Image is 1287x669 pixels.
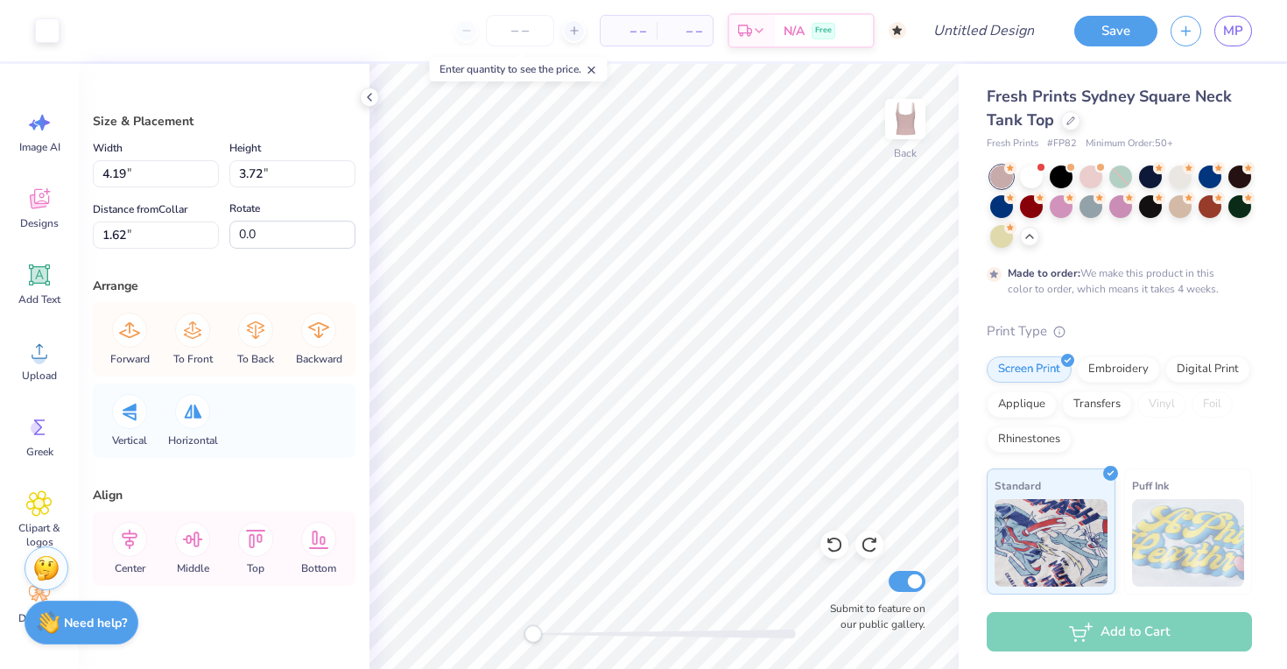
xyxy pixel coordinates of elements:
[987,321,1252,342] div: Print Type
[1132,476,1169,495] span: Puff Ink
[237,352,274,366] span: To Back
[815,25,832,37] span: Free
[296,352,342,366] span: Backward
[995,499,1108,587] img: Standard
[93,486,355,504] div: Align
[93,199,187,220] label: Distance from Collar
[987,426,1072,453] div: Rhinestones
[987,391,1057,418] div: Applique
[524,625,542,643] div: Accessibility label
[820,601,925,632] label: Submit to feature on our public gallery.
[894,145,917,161] div: Back
[1074,16,1157,46] button: Save
[11,521,68,549] span: Clipart & logos
[667,22,702,40] span: – –
[93,112,355,130] div: Size & Placement
[1214,16,1252,46] a: MP
[987,356,1072,383] div: Screen Print
[20,216,59,230] span: Designs
[1008,266,1080,280] strong: Made to order:
[888,102,923,137] img: Back
[1062,391,1132,418] div: Transfers
[177,561,209,575] span: Middle
[1137,391,1186,418] div: Vinyl
[22,369,57,383] span: Upload
[110,352,150,366] span: Forward
[486,15,554,46] input: – –
[995,476,1041,495] span: Standard
[115,561,145,575] span: Center
[247,561,264,575] span: Top
[18,611,60,625] span: Decorate
[784,22,805,40] span: N/A
[1132,499,1245,587] img: Puff Ink
[26,445,53,459] span: Greek
[430,57,608,81] div: Enter quantity to see the price.
[18,292,60,306] span: Add Text
[1077,356,1160,383] div: Embroidery
[1223,21,1243,41] span: MP
[987,86,1232,130] span: Fresh Prints Sydney Square Neck Tank Top
[919,13,1048,48] input: Untitled Design
[93,277,355,295] div: Arrange
[1047,137,1077,151] span: # FP82
[64,615,127,631] strong: Need help?
[112,433,147,447] span: Vertical
[987,137,1038,151] span: Fresh Prints
[173,352,213,366] span: To Front
[1086,137,1173,151] span: Minimum Order: 50 +
[611,22,646,40] span: – –
[1192,391,1233,418] div: Foil
[1008,265,1223,297] div: We make this product in this color to order, which means it takes 4 weeks.
[301,561,336,575] span: Bottom
[1165,356,1250,383] div: Digital Print
[93,137,123,158] label: Width
[229,198,260,219] label: Rotate
[168,433,218,447] span: Horizontal
[229,137,261,158] label: Height
[19,140,60,154] span: Image AI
